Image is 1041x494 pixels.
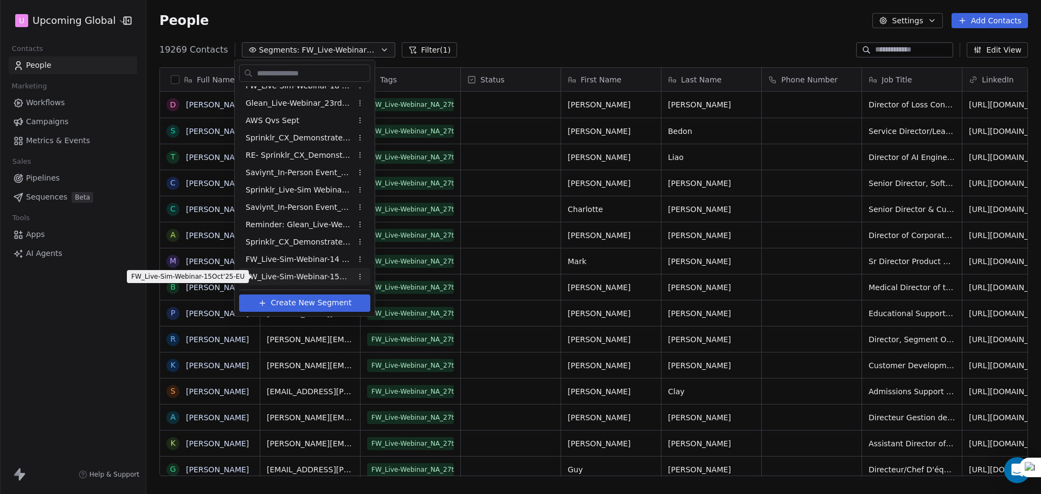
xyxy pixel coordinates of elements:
span: Sprinklr_Live-Sim Webinar_[DATE] [246,184,352,196]
span: Sprinklr_CX_Demonstrate_Reg_Drive_[DATE] [246,132,352,144]
button: Create New Segment [239,294,370,312]
span: RE- Sprinklr_CX_Demonstrate_Reg_Drive_[DATE] [246,150,352,161]
span: Saviynt_In-Person Event_Sept & [DATE] ([GEOGRAPHIC_DATA]) [246,167,352,178]
span: Sprinklr_CX_Demonstrate_Reg_Drive_[DATE] [246,236,352,248]
span: Reminder: Glean_Live-Webinar_23rdSept'25 [246,219,352,230]
span: Create New Segment [271,297,352,309]
p: FW_Live-Sim-Webinar-15Oct'25-EU [131,272,245,281]
span: FW_Live-Sim-Webinar-15Oct'25-EU [246,271,352,283]
span: FW_Live-Sim-Webinar-14 Oct'25-NA [246,254,352,265]
span: Saviynt_In-Person Event_Sept & [DATE] ([GEOGRAPHIC_DATA]) [246,202,352,213]
span: AWS Qvs Sept [246,115,299,126]
span: Glean_Live-Webinar_23rdSept'25 [246,98,352,109]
